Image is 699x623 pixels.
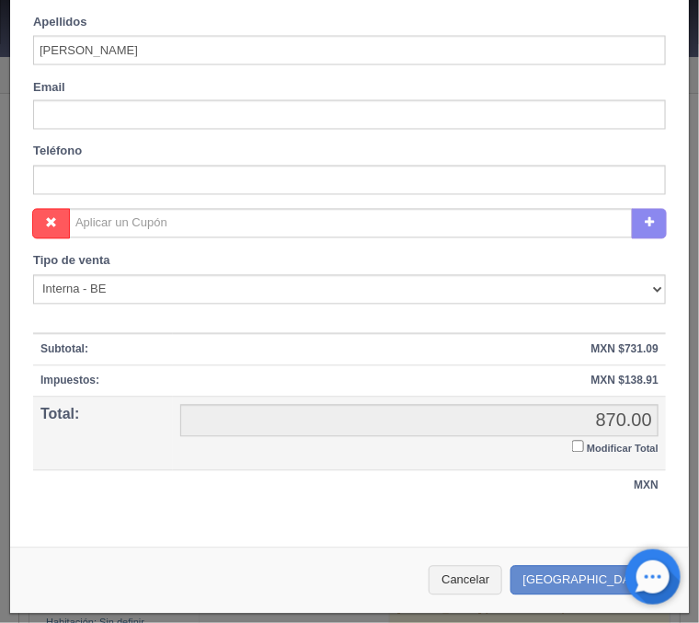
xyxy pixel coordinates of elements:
[33,334,173,366] th: Subtotal:
[591,375,659,387] strong: MXN $138.91
[587,444,659,455] small: Modificar Total
[69,209,633,238] input: Aplicar un Cupón
[33,79,65,97] label: Email
[33,398,173,471] th: Total:
[33,253,110,271] label: Tipo de venta
[33,144,82,161] label: Teléfono
[33,366,173,398] th: Impuestos:
[33,14,87,31] label: Apellidos
[591,343,659,356] strong: MXN $731.09
[572,441,584,453] input: Modificar Total
[510,566,670,596] button: [GEOGRAPHIC_DATA]
[429,566,502,596] button: Cancelar
[634,479,659,492] strong: MXN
